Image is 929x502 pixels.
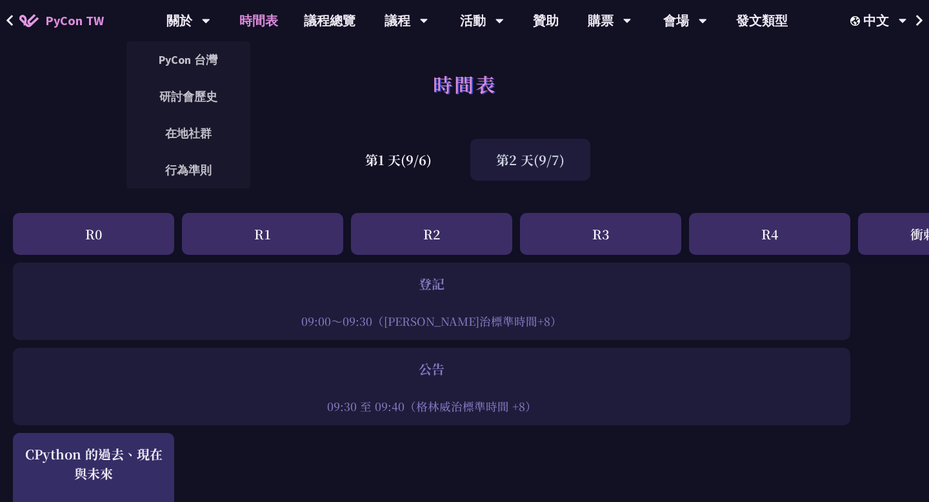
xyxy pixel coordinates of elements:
[126,155,250,185] a: 行為準則
[25,445,163,483] font: CPython 的過去、現在與未來
[301,313,562,329] font: 09:00～09:30（[PERSON_NAME]治標準時間+8）
[433,70,497,98] font: 時間表
[423,225,440,243] font: R2
[327,398,537,414] font: 09:30 至 09:40（格林威治標準時間 +8）
[850,16,863,26] img: 區域設定圖標
[165,126,212,141] font: 在地社群
[496,150,564,169] font: 第2 天(9/7)
[6,5,117,37] a: PyCon TW
[19,14,39,27] img: PyCon TW 2025 首頁圖標
[592,225,609,243] font: R3
[45,12,104,28] font: PyCon TW
[85,225,102,243] font: R0
[365,150,432,169] font: 第1 天(9/6)
[126,81,250,112] a: 研討會歷史
[254,225,271,243] font: R1
[239,12,278,28] font: 時間表
[159,52,217,67] font: PyCon 台灣
[736,12,788,28] font: 發文類型
[419,359,445,378] font: 公告
[761,225,778,243] font: R4
[863,12,889,28] font: 中文
[419,274,445,293] font: 登記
